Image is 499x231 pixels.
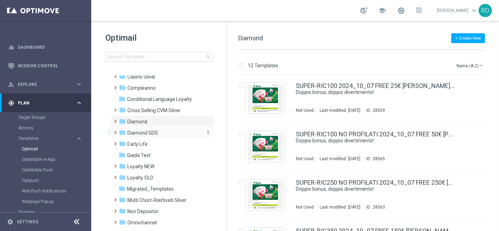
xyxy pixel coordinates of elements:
div: Optimail [22,144,91,154]
div: Explore [8,81,76,88]
i: folder [119,118,126,125]
i: folder [119,163,126,170]
div: Web Push Notifications [22,186,91,196]
i: folder [119,174,126,181]
button: + Create New [451,33,485,43]
i: folder [119,208,126,215]
a: Actions [18,125,73,131]
button: equalizer Dashboard [8,45,83,50]
a: SUPER-RIC250 NO PROFILATI 2024_10_07 FREE 250€ [PERSON_NAME] a 250 [296,179,455,186]
i: more_vert [205,130,211,135]
i: folder [119,140,126,147]
i: folder [119,129,126,136]
div: Press SPACE to select this row. [231,171,498,219]
a: Web Push Notifications [22,188,73,194]
div: ID: [363,108,385,113]
button: Templates keyboard_arrow_right [18,136,83,141]
a: [PERSON_NAME]keyboard_arrow_down [436,5,479,16]
div: Dashboard [8,38,82,56]
p: 12 Templates [248,62,278,69]
span: keyboard_arrow_down [470,7,478,14]
div: Last modified: [DATE] [317,204,363,210]
div: 28559 [373,108,385,113]
i: folder [119,219,126,226]
i: equalizer [8,44,14,50]
div: Target Groups [18,112,91,123]
div: RD [479,4,492,17]
a: Doppio bonus, doppio divertimento! [296,89,439,96]
i: keyboard_arrow_right [76,135,82,142]
div: Last modified: [DATE] [317,108,363,113]
i: arrow_drop_down [479,63,484,68]
span: Casino Silver [127,74,156,80]
span: Templates [19,136,69,141]
button: more_vert [204,129,211,136]
i: folder [119,73,126,80]
span: Cross Selling CVM Silver [127,107,181,114]
img: 28565.jpeg [248,133,283,160]
span: Early Life [127,141,148,147]
span: Loyalty NEW [127,163,154,170]
div: ID: [363,204,385,210]
div: Press SPACE to select this row. [231,122,498,171]
button: person_search Explore keyboard_arrow_right [8,82,83,87]
a: Doppio bonus, doppio divertimento! [296,137,439,144]
div: Not Used [296,156,314,162]
div: Plan [8,100,76,106]
div: Doppio bonus, doppio divertimento! [296,137,455,144]
i: keyboard_arrow_right [76,100,82,106]
div: ID: [363,156,385,162]
a: Webpage Pop-up [22,199,73,204]
a: Target Groups [18,115,73,120]
input: Search Template [105,52,213,62]
span: Migrated_Templates [127,186,174,192]
span: school [378,7,386,14]
i: keyboard_arrow_right [76,81,82,88]
a: OptiMobile Push [22,167,73,173]
a: Dashboard [18,38,82,56]
button: Mission Control [8,63,83,69]
a: Mission Control [18,56,82,75]
div: Not Used [296,204,314,210]
span: Non Depositor [127,208,159,215]
span: Compleanno [127,85,156,91]
a: OptiMobile In-App [22,157,73,162]
img: 28563.jpeg [248,181,283,209]
span: Explore [18,82,76,87]
div: Optipush [22,175,91,186]
a: SUPER-RIC100 2024_10_07 FREE 25€ [PERSON_NAME] a 100 [296,83,455,89]
a: Streams [18,209,73,215]
div: 28565 [373,156,385,162]
i: folder [119,84,126,91]
span: Loyalty OLD [127,175,153,181]
i: folder [119,196,126,203]
span: Giada Test [127,152,151,158]
span: Conditional Language Loyalty [127,96,192,102]
div: 28563 [373,204,385,210]
img: 28559.jpeg [248,84,283,112]
a: SUPER-RIC100 NO PROFILATI 2024_10_07 FREE 50€ [PERSON_NAME] a 100 [296,131,455,137]
a: Doppio bonus, doppio divertimento! [296,186,439,192]
span: search [205,54,211,60]
div: Mission Control [8,56,82,75]
span: Diamond [238,34,263,42]
div: Actions [18,123,91,133]
button: gps_fixed Plan keyboard_arrow_right [8,100,83,106]
h1: Optimail [105,32,213,43]
div: Webpage Pop-up [22,196,91,207]
div: Templates [19,136,76,141]
i: settings [7,219,13,225]
a: Optipush [22,178,73,183]
div: Templates [18,133,91,207]
i: gps_fixed [8,100,14,106]
div: Streams [18,207,91,217]
i: person_search [8,81,14,88]
div: OptiMobile Push [22,165,91,175]
span: Diamond [127,118,147,125]
i: folder [119,95,126,102]
button: Name (A-Z)arrow_drop_down [456,61,485,70]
